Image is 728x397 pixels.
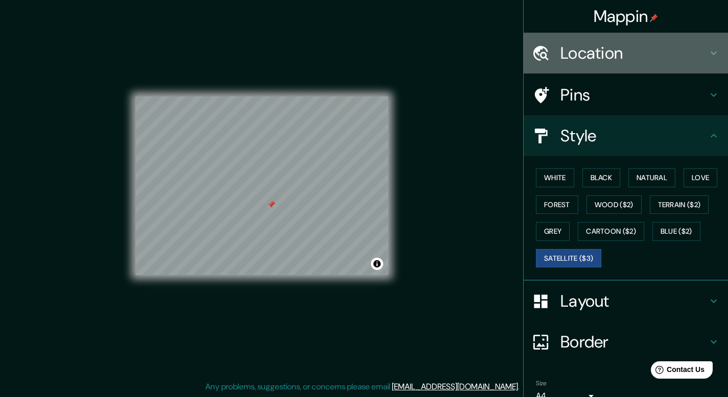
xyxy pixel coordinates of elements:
button: Black [582,168,621,187]
button: Satellite ($3) [536,249,601,268]
button: Cartoon ($2) [578,222,644,241]
div: Style [524,115,728,156]
h4: Layout [560,291,708,311]
iframe: Help widget launcher [637,357,717,386]
h4: Border [560,332,708,352]
button: Wood ($2) [586,195,642,214]
h4: Pins [560,85,708,105]
button: Grey [536,222,570,241]
div: Location [524,33,728,73]
h4: Mappin [594,6,659,27]
h4: Location [560,43,708,63]
div: Border [524,321,728,362]
button: Forest [536,195,578,214]
button: Blue ($2) [652,222,700,241]
div: Pins [524,75,728,115]
button: Love [684,168,717,187]
canvas: Map [135,96,388,275]
p: Any problems, suggestions, or concerns please email . [205,381,520,393]
button: Toggle attribution [371,258,383,270]
h4: Style [560,126,708,146]
button: White [536,168,574,187]
button: Terrain ($2) [650,195,709,214]
a: [EMAIL_ADDRESS][DOMAIN_NAME] [392,381,518,392]
img: pin-icon.png [650,14,658,22]
div: Layout [524,281,728,321]
div: . [520,381,521,393]
button: Natural [628,168,675,187]
label: Size [536,379,547,388]
div: . [521,381,523,393]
